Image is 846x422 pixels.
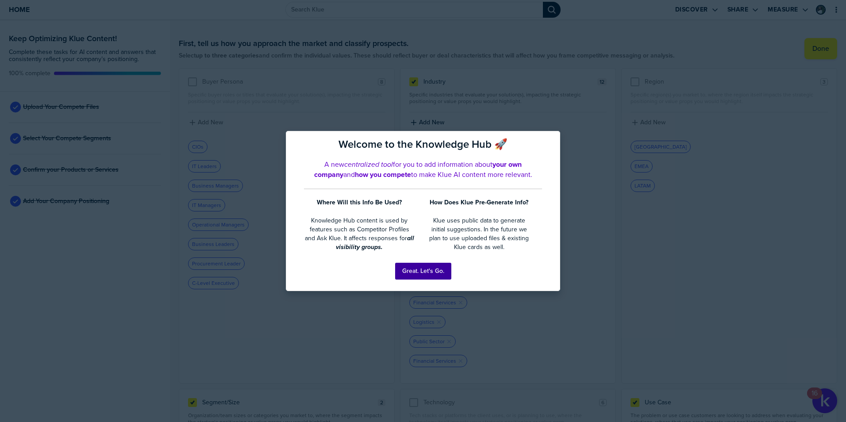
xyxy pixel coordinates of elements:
span: Knowledge Hub content is used by features such as Competitor Profiles and Ask Klue. It affects re... [305,216,411,243]
span: and [343,169,355,180]
strong: how you compete [355,169,411,180]
span: A new [324,159,344,169]
button: Great. Let's Go. [395,263,451,280]
p: Klue uses public data to generate initial suggestions. In the future we plan to use uploaded file... [426,216,532,252]
em: centralized tool [344,159,393,169]
h2: Welcome to the Knowledge Hub 🚀 [304,138,542,151]
span: to make Klue AI content more relevant. [411,169,532,180]
span: for you to add information about [393,159,492,169]
strong: How Does Klue Pre-Generate Info? [430,198,528,207]
strong: Where Will this Info Be Used? [317,198,402,207]
em: all visibility groups. [336,234,416,252]
strong: your own company [314,159,524,180]
button: Close [546,137,553,147]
